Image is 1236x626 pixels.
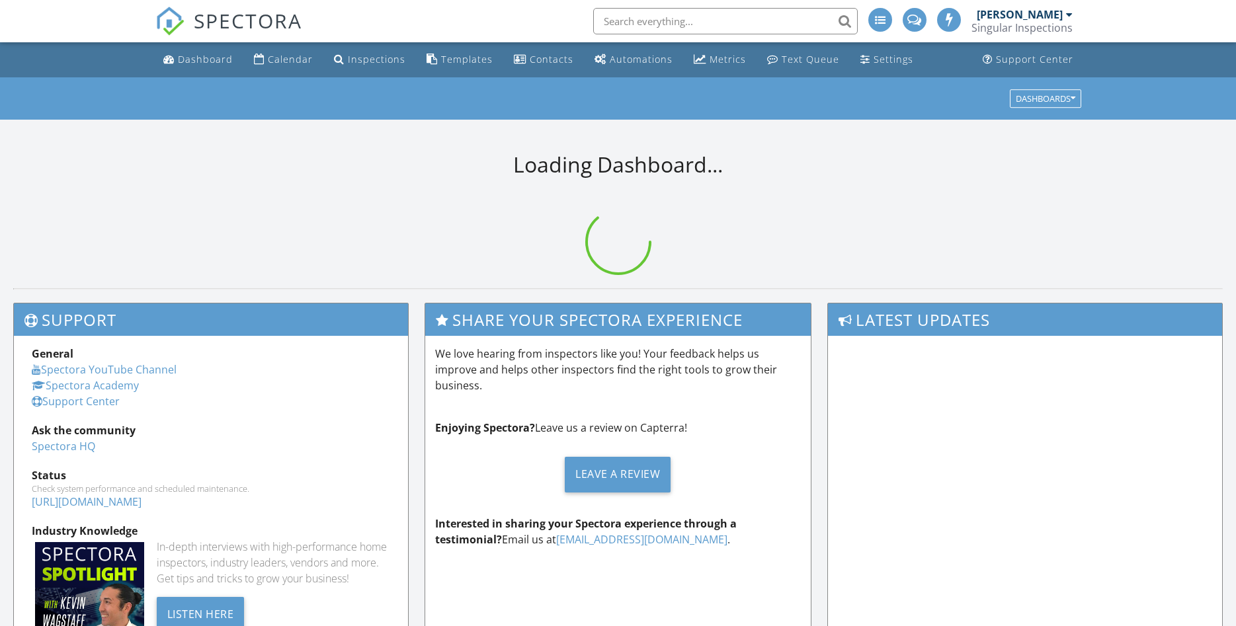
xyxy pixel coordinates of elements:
a: Metrics [688,48,751,72]
a: Spectora YouTube Channel [32,362,177,377]
a: Inspections [329,48,411,72]
span: SPECTORA [194,7,302,34]
a: [EMAIL_ADDRESS][DOMAIN_NAME] [556,532,727,547]
strong: Interested in sharing your Spectora experience through a testimonial? [435,516,737,547]
img: The Best Home Inspection Software - Spectora [155,7,185,36]
input: Search everything... [593,8,858,34]
strong: Enjoying Spectora? [435,420,535,435]
a: Support Center [977,48,1079,72]
div: Dashboards [1016,94,1075,103]
p: Leave us a review on Capterra! [435,420,802,436]
div: Contacts [530,53,573,65]
a: Text Queue [762,48,845,72]
h3: Latest Updates [828,303,1222,336]
div: Singular Inspections [971,21,1073,34]
div: Industry Knowledge [32,523,390,539]
div: In-depth interviews with high-performance home inspectors, industry leaders, vendors and more. Ge... [157,539,390,586]
strong: General [32,346,73,361]
a: Calendar [249,48,318,72]
div: Metrics [710,53,746,65]
a: Support Center [32,394,120,409]
div: Inspections [348,53,405,65]
div: Check system performance and scheduled maintenance. [32,483,390,494]
button: Dashboards [1010,89,1081,108]
a: Spectora Academy [32,378,139,393]
div: Text Queue [782,53,839,65]
a: Contacts [509,48,579,72]
div: Automations [610,53,673,65]
a: Automations (Advanced) [589,48,678,72]
div: Dashboard [178,53,233,65]
a: SPECTORA [155,18,302,46]
h3: Support [14,303,408,336]
p: Email us at . [435,516,802,547]
h3: Share Your Spectora Experience [425,303,811,336]
div: Settings [874,53,913,65]
a: Listen Here [157,606,245,621]
div: Templates [441,53,493,65]
a: Settings [855,48,919,72]
a: Templates [421,48,498,72]
a: Spectora HQ [32,439,95,453]
div: Ask the community [32,422,390,438]
div: [PERSON_NAME] [977,8,1063,21]
a: [URL][DOMAIN_NAME] [32,494,142,509]
a: Leave a Review [435,446,802,502]
div: Calendar [268,53,313,65]
p: We love hearing from inspectors like you! Your feedback helps us improve and helps other inspecto... [435,346,802,393]
div: Leave a Review [565,457,671,492]
div: Status [32,467,390,483]
div: Support Center [996,53,1073,65]
a: Dashboard [158,48,238,72]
